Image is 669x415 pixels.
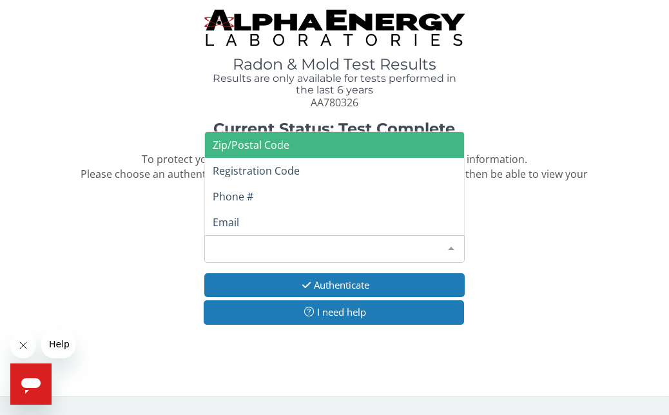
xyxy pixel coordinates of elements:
button: Authenticate [204,273,464,297]
span: AA780326 [311,95,358,110]
strong: Current Status: Test Complete [213,119,455,138]
h1: Radon & Mold Test Results [204,56,464,73]
span: Zip/Postal Code [213,138,289,152]
iframe: Message from company [41,330,75,358]
button: I need help [204,300,463,324]
iframe: Button to launch messaging window [10,363,52,405]
span: Phone # [213,189,253,204]
span: To protect your confidential test results, we need to confirm some information. Please choose an ... [81,152,588,196]
span: Registration Code [213,164,300,178]
iframe: Close message [10,333,36,358]
span: Email [213,215,239,229]
img: TightCrop.jpg [204,10,464,46]
h4: Results are only available for tests performed in the last 6 years [204,73,464,95]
